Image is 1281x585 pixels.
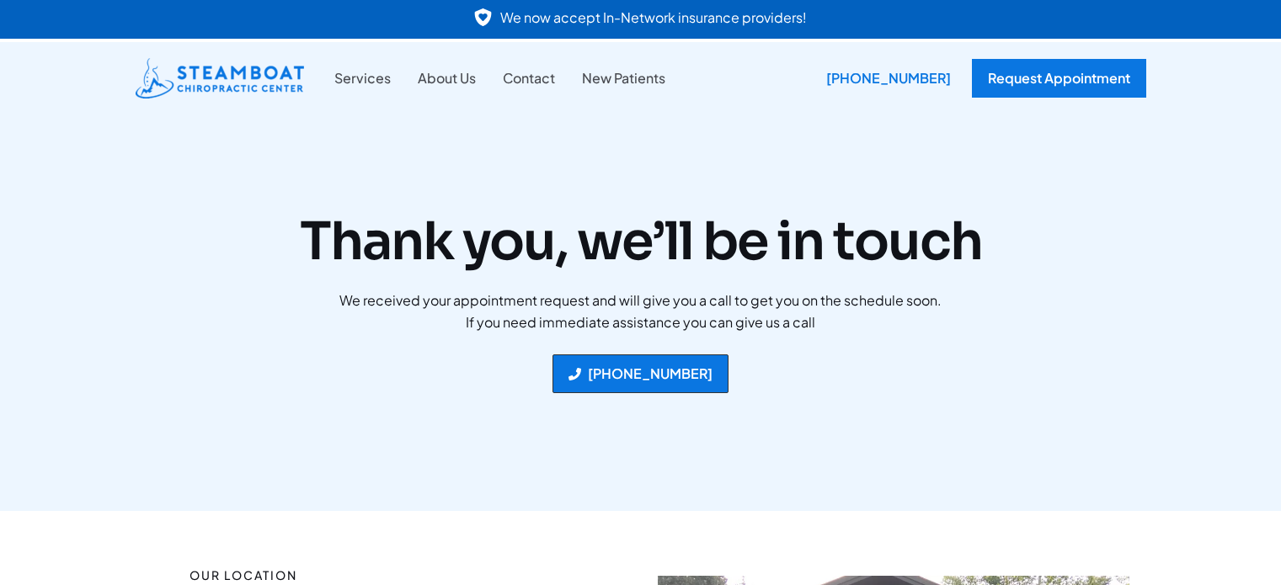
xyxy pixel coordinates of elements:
a: Services [321,67,404,89]
a: Contact [489,67,568,89]
a: Request Appointment [972,59,1146,98]
a: [PHONE_NUMBER] [552,354,729,393]
h1: Thank you, we’ll be in touch [136,210,1146,273]
nav: Site Navigation [321,67,679,89]
a: New Patients [568,67,679,89]
img: Steamboat Chiropractic Center [136,58,304,98]
div: [PHONE_NUMBER] [588,367,713,380]
a: [PHONE_NUMBER] [814,59,955,98]
p: We received your appointment request and will give you a call to get you on the schedule soon. [136,290,1146,311]
a: About Us [404,67,489,89]
p: If you need immediate assistance you can give us a call [136,311,1146,333]
div: [PHONE_NUMBER] [814,59,963,98]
